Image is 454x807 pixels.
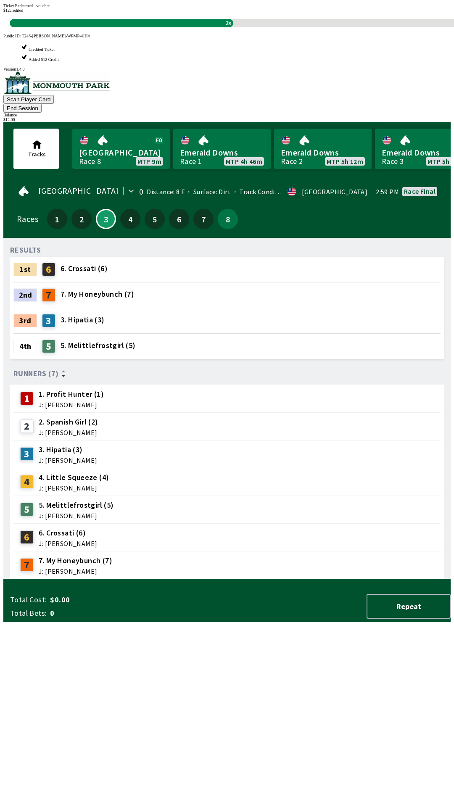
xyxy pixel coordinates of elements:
div: RESULTS [10,247,41,253]
div: 1st [13,263,37,276]
div: Race 1 [180,158,202,165]
span: 7. My Honeybunch (7) [39,555,112,566]
div: Version 1.4.0 [3,67,451,71]
span: 7. My Honeybunch (7) [61,289,134,300]
button: 2 [71,209,92,229]
span: Emerald Downs [281,147,365,158]
span: MTP 4h 46m [226,158,262,165]
span: J: [PERSON_NAME] [39,568,112,575]
span: T24S-[PERSON_NAME]-WPMP-4JH4 [22,34,90,38]
div: 6 [20,530,34,544]
span: 2 [74,216,90,222]
span: Runners (7) [13,370,58,377]
span: 5. Melittlefrostgirl (5) [61,340,136,351]
span: 8 [220,216,236,222]
span: Total Bets: [10,608,47,618]
span: 4. Little Squeeze (4) [39,472,109,483]
span: J: [PERSON_NAME] [39,540,97,547]
span: J: [PERSON_NAME] [39,457,97,464]
span: 7 [195,216,211,222]
div: 4th [13,340,37,353]
button: 1 [47,209,67,229]
span: Track Condition: Fast [231,187,304,196]
a: [GEOGRAPHIC_DATA]Race 8MTP 9m [72,129,170,169]
div: 2nd [13,288,37,302]
span: [GEOGRAPHIC_DATA] [38,187,119,194]
div: Race 8 [79,158,101,165]
span: 3 [99,217,113,221]
span: 1. Profit Hunter (1) [39,389,104,400]
div: 4 [20,475,34,488]
span: MTP 9m [137,158,161,165]
div: Public ID: [3,34,451,38]
span: 6. Crossati (6) [39,527,97,538]
button: Tracks [13,129,59,169]
span: MTP 5h 12m [327,158,363,165]
span: 3. Hipatia (3) [61,314,105,325]
a: Emerald DownsRace 1MTP 4h 46m [173,129,271,169]
span: Distance: 8 F [147,187,185,196]
span: 0 [50,608,182,618]
button: Repeat [367,594,451,619]
a: Emerald DownsRace 2MTP 5h 12m [274,129,372,169]
span: Total Cost: [10,595,47,605]
span: Added $12 Credit [29,57,59,62]
button: 3 [96,209,116,229]
span: [GEOGRAPHIC_DATA] [79,147,163,158]
span: 5 [147,216,163,222]
div: 3 [42,314,55,327]
div: $ 12.00 [3,117,451,122]
button: 8 [218,209,238,229]
span: Repeat [374,601,443,611]
button: End Session [3,104,42,113]
span: J: [PERSON_NAME] [39,401,104,408]
span: $0.00 [50,595,182,605]
div: 5 [42,340,55,353]
span: J: [PERSON_NAME] [39,429,98,436]
button: 7 [193,209,214,229]
span: 2s [224,18,233,29]
span: 3. Hipatia (3) [39,444,97,455]
button: Scan Player Card [3,95,54,104]
div: [GEOGRAPHIC_DATA] [302,188,367,195]
span: 2:59 PM [376,188,399,195]
div: 6 [42,263,55,276]
span: Emerald Downs [180,147,264,158]
span: 5. Melittlefrostgirl (5) [39,500,114,511]
div: Race 3 [382,158,404,165]
span: 1 [49,216,65,222]
div: Runners (7) [13,369,441,378]
span: Tracks [28,150,46,158]
span: J: [PERSON_NAME] [39,485,109,491]
div: Ticket Redeemed - voucher [3,3,451,8]
div: 7 [42,288,55,302]
span: Credited Ticket [29,47,55,52]
div: 7 [20,558,34,572]
button: 4 [120,209,140,229]
div: 3rd [13,314,37,327]
span: J: [PERSON_NAME] [39,512,114,519]
div: 0 [139,188,143,195]
div: 2 [20,419,34,433]
button: 5 [145,209,165,229]
div: 5 [20,503,34,516]
div: Race final [404,188,436,195]
span: 6. Crossati (6) [61,263,108,274]
span: Surface: Dirt [185,187,231,196]
button: 6 [169,209,189,229]
div: Race 2 [281,158,303,165]
span: 6 [171,216,187,222]
span: $ 12 credited [3,8,23,13]
span: 4 [122,216,138,222]
div: 3 [20,447,34,461]
div: 1 [20,392,34,405]
img: venue logo [3,71,110,94]
div: Balance [3,113,451,117]
div: Races [17,216,38,222]
span: 2. Spanish Girl (2) [39,417,98,427]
